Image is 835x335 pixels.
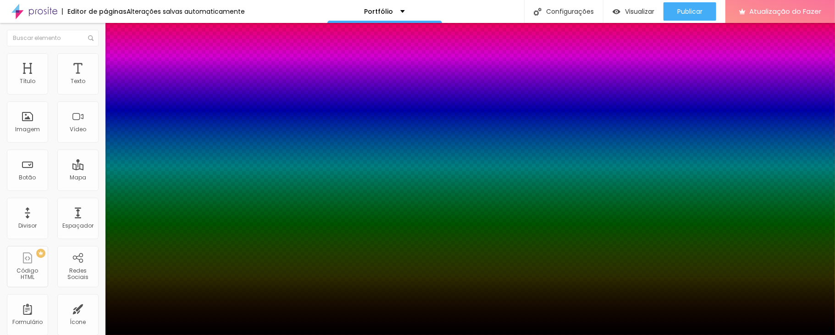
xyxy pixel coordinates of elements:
[12,318,43,326] font: Formulário
[19,173,36,181] font: Botão
[62,222,94,229] font: Espaçador
[70,125,86,133] font: Vídeo
[603,2,664,21] button: Visualizar
[546,7,594,16] font: Configurações
[88,35,94,41] img: Ícone
[70,318,86,326] font: Ícone
[365,7,393,16] font: Portfólio
[625,7,654,16] font: Visualizar
[7,30,99,46] input: Buscar elemento
[677,7,702,16] font: Publicar
[749,6,821,16] font: Atualização do Fazer
[534,8,542,16] img: Ícone
[71,77,85,85] font: Texto
[664,2,716,21] button: Publicar
[17,267,39,281] font: Código HTML
[18,222,37,229] font: Divisor
[127,7,245,16] font: Alterações salvas automaticamente
[70,173,86,181] font: Mapa
[15,125,40,133] font: Imagem
[613,8,620,16] img: view-1.svg
[67,7,127,16] font: Editor de páginas
[67,267,88,281] font: Redes Sociais
[20,77,35,85] font: Título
